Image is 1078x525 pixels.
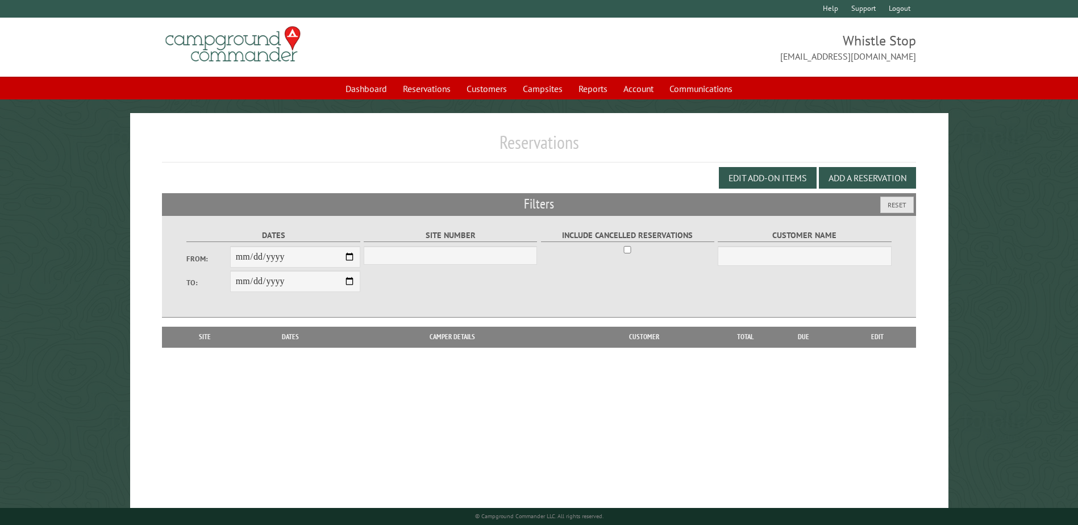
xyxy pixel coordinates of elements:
a: Reservations [396,78,457,99]
a: Communications [663,78,739,99]
h2: Filters [162,193,915,215]
th: Site [168,327,242,347]
th: Total [722,327,768,347]
button: Edit Add-on Items [719,167,817,189]
a: Dashboard [339,78,394,99]
a: Reports [572,78,614,99]
span: Whistle Stop [EMAIL_ADDRESS][DOMAIN_NAME] [539,31,916,63]
a: Campsites [516,78,569,99]
th: Dates [242,327,339,347]
label: Include Cancelled Reservations [541,229,714,242]
th: Customer [565,327,722,347]
a: Customers [460,78,514,99]
label: Customer Name [718,229,891,242]
button: Reset [880,197,914,213]
th: Camper Details [339,327,565,347]
a: Account [617,78,660,99]
th: Due [768,327,839,347]
button: Add a Reservation [819,167,916,189]
label: From: [186,253,230,264]
h1: Reservations [162,131,915,163]
small: © Campground Commander LLC. All rights reserved. [475,512,603,520]
label: Dates [186,229,360,242]
label: Site Number [364,229,537,242]
img: Campground Commander [162,22,304,66]
th: Edit [839,327,916,347]
label: To: [186,277,230,288]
